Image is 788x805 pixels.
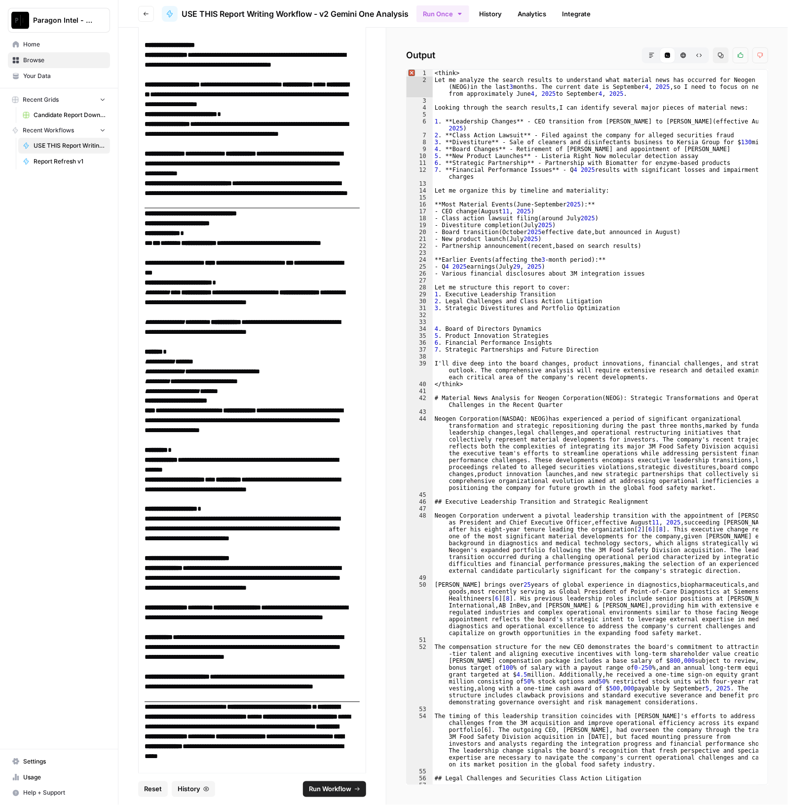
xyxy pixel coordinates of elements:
div: 50 [407,581,433,637]
span: Home [23,40,106,49]
button: History [172,781,215,797]
button: Run Once [416,5,469,22]
span: USE THIS Report Writing Workflow - v2 Gemini One Analysis [34,141,106,150]
span: Browse [23,56,106,65]
div: 10 [407,153,433,160]
div: 13 [407,180,433,187]
div: 1 [407,70,433,77]
div: 54 [407,713,433,768]
div: 26 [407,270,433,277]
span: Error, read annotations row 1 [407,70,415,77]
a: Home [8,37,110,52]
div: 2 [407,77,433,97]
a: Candidate Report Download Sheet [18,107,110,123]
span: USE THIS Report Writing Workflow - v2 Gemini One Analysis [182,8,409,20]
div: 41 [407,388,433,395]
div: 5 [407,111,433,118]
div: 44 [407,415,433,491]
div: 18 [407,215,433,222]
span: Recent Grids [23,95,59,104]
span: Recent Workflows [23,126,74,135]
div: 3 [407,97,433,104]
div: 46 [407,498,433,505]
div: 34 [407,325,433,332]
div: 4 [407,104,433,111]
h2: Output [406,47,768,63]
div: 25 [407,263,433,270]
span: Usage [23,773,106,782]
a: History [473,6,508,22]
div: 39 [407,360,433,381]
div: 42 [407,395,433,408]
div: 29 [407,291,433,298]
button: Run Workflow [303,781,366,797]
div: 43 [407,408,433,415]
div: 55 [407,768,433,775]
a: Integrate [556,6,597,22]
div: 32 [407,312,433,319]
span: Settings [23,757,106,766]
div: 30 [407,298,433,305]
div: 23 [407,249,433,256]
div: 14 [407,187,433,194]
button: Help + Support [8,785,110,801]
button: Recent Grids [8,92,110,107]
div: 16 [407,201,433,208]
a: Settings [8,754,110,769]
div: 11 [407,160,433,166]
span: Reset [144,784,162,794]
div: 24 [407,256,433,263]
div: 22 [407,242,433,249]
div: 19 [407,222,433,229]
div: 36 [407,339,433,346]
div: 56 [407,775,433,782]
div: 17 [407,208,433,215]
div: 21 [407,236,433,242]
div: 27 [407,277,433,284]
div: 49 [407,574,433,581]
a: Browse [8,52,110,68]
a: USE THIS Report Writing Workflow - v2 Gemini One Analysis [18,138,110,154]
div: 33 [407,319,433,325]
div: 40 [407,381,433,388]
div: 15 [407,194,433,201]
div: 45 [407,491,433,498]
span: Your Data [23,72,106,80]
button: Reset [138,781,168,797]
button: Recent Workflows [8,123,110,138]
a: Analytics [512,6,552,22]
div: 9 [407,146,433,153]
img: Paragon Intel - Bill / Ty / Colby R&D Logo [11,11,29,29]
span: Run Workflow [309,784,351,794]
div: 57 [407,782,433,789]
a: USE THIS Report Writing Workflow - v2 Gemini One Analysis [162,6,409,22]
div: 53 [407,706,433,713]
div: 51 [407,637,433,644]
span: Paragon Intel - Bill / Ty / [PERSON_NAME] R&D [33,15,93,25]
div: 37 [407,346,433,353]
div: 38 [407,353,433,360]
span: Candidate Report Download Sheet [34,111,106,120]
div: 28 [407,284,433,291]
div: 8 [407,139,433,146]
div: 6 [407,118,433,132]
button: Workspace: Paragon Intel - Bill / Ty / Colby R&D [8,8,110,33]
div: 52 [407,644,433,706]
div: 7 [407,132,433,139]
div: 20 [407,229,433,236]
span: Help + Support [23,789,106,798]
div: 48 [407,512,433,574]
div: 31 [407,305,433,312]
div: 47 [407,505,433,512]
a: Report Refresh v1 [18,154,110,169]
div: 35 [407,332,433,339]
div: 12 [407,166,433,180]
span: History [178,784,200,794]
a: Usage [8,769,110,785]
span: Report Refresh v1 [34,157,106,166]
a: Your Data [8,68,110,84]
